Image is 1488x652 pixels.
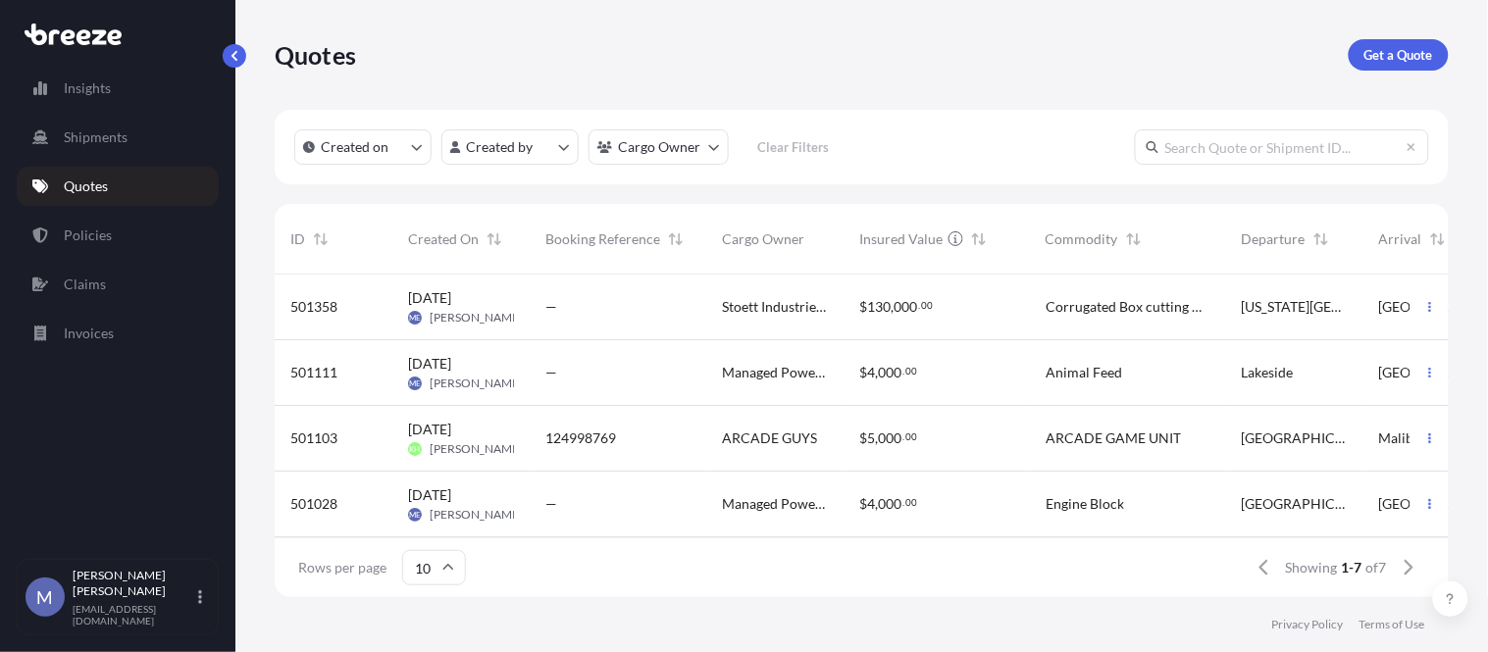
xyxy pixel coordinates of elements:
span: Booking Reference [545,229,660,249]
input: Search Quote or Shipment ID... [1135,129,1429,165]
span: 000 [878,366,901,379]
span: 5 [867,431,875,445]
a: Policies [17,216,219,255]
span: Malibu [1379,428,1422,448]
p: Cargo Owner [618,137,700,157]
button: Sort [664,227,688,251]
p: Claims [64,275,106,294]
p: Clear Filters [758,137,830,157]
span: of 7 [1366,558,1387,577]
span: Insured Value [859,229,943,249]
button: createdBy Filter options [441,129,579,165]
a: Terms of Use [1360,617,1425,632]
span: Cargo Owner [722,229,804,249]
span: 00 [905,368,917,375]
button: Sort [1309,227,1333,251]
span: . [902,499,904,506]
span: [GEOGRAPHIC_DATA] [1379,494,1465,514]
span: [GEOGRAPHIC_DATA] [1242,494,1348,514]
span: 130 [867,300,891,314]
span: , [875,366,878,379]
span: 000 [878,431,901,445]
span: 00 [905,499,917,506]
span: — [545,494,557,514]
button: Sort [1426,227,1450,251]
a: Get a Quote [1349,39,1449,71]
span: ME [409,374,421,393]
a: Shipments [17,118,219,157]
span: $ [859,431,867,445]
p: Quotes [275,39,356,71]
span: [PERSON_NAME] [430,376,523,391]
span: [PERSON_NAME] [430,310,523,326]
span: $ [859,366,867,379]
span: Created On [408,229,479,249]
span: M [37,587,54,607]
span: [DATE] [408,354,451,374]
span: [GEOGRAPHIC_DATA] [1379,297,1465,317]
span: [US_STATE][GEOGRAPHIC_DATA] [1242,297,1348,317]
p: Created by [467,137,534,157]
span: ME [409,505,421,525]
span: $ [859,300,867,314]
span: 1-7 [1342,558,1362,577]
p: Shipments [64,127,128,147]
span: . [918,302,920,309]
button: cargoOwner Filter options [589,129,729,165]
span: 000 [878,497,901,511]
span: 501111 [290,363,337,382]
span: . [902,368,904,375]
p: Insights [64,78,111,98]
span: 00 [905,433,917,440]
span: 4 [867,497,875,511]
span: Managed Power Logistics / DBA [PERSON_NAME] Power [722,363,828,382]
span: KH [410,439,421,459]
span: , [875,431,878,445]
span: [DATE] [408,288,451,308]
span: [GEOGRAPHIC_DATA] [1379,363,1465,382]
p: [PERSON_NAME] [PERSON_NAME] [73,568,194,599]
span: Engine Block [1046,494,1124,514]
span: Managed Power Logistics / DBA [PERSON_NAME] Power [722,494,828,514]
button: Sort [483,227,506,251]
span: [PERSON_NAME] [430,441,523,457]
p: Quotes [64,176,108,196]
p: Policies [64,226,112,245]
a: Claims [17,265,219,304]
p: [EMAIL_ADDRESS][DOMAIN_NAME] [73,603,194,627]
span: Commodity [1046,229,1118,249]
span: , [875,497,878,511]
span: ID [290,229,305,249]
span: $ [859,497,867,511]
span: [DATE] [408,420,451,439]
span: — [545,363,557,382]
span: [GEOGRAPHIC_DATA] [1242,428,1348,448]
p: Get a Quote [1364,45,1433,65]
a: Insights [17,69,219,108]
a: Privacy Policy [1272,617,1344,632]
span: . [902,433,904,440]
span: 4 [867,366,875,379]
span: Animal Feed [1046,363,1122,382]
span: Corrugated Box cutting machine [1046,297,1210,317]
button: Clear Filters [739,131,848,163]
span: 000 [894,300,917,314]
span: — [545,297,557,317]
button: createdOn Filter options [294,129,432,165]
button: Sort [967,227,991,251]
span: Showing [1286,558,1338,577]
span: 501103 [290,428,337,448]
a: Invoices [17,314,219,353]
button: Sort [1122,227,1146,251]
span: 501358 [290,297,337,317]
p: Invoices [64,324,114,343]
button: Sort [309,227,333,251]
span: 00 [921,302,933,309]
span: Stoett Industries Inc. [722,297,828,317]
span: , [891,300,894,314]
p: Created on [321,137,388,157]
span: Arrival [1379,229,1422,249]
a: Quotes [17,167,219,206]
